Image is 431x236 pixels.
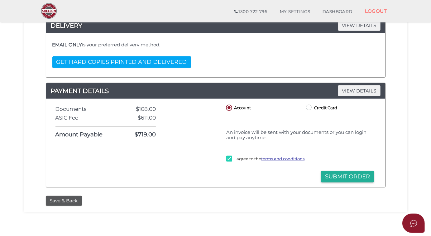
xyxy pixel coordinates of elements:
[46,86,385,96] h4: PAYMENT DETAILS
[338,20,381,31] span: VIEW DETAILS
[52,42,82,48] b: EMAIL ONLY
[261,156,304,161] a: terms and conditions
[46,86,385,96] a: PAYMENT DETAILSVIEW DETAILS
[359,5,393,17] a: LOGOUT
[46,21,385,31] a: DELIVERYVIEW DETAILS
[316,6,359,18] a: DASHBOARD
[46,196,82,206] button: Save & Back
[338,85,381,96] span: VIEW DETAILS
[274,6,317,18] a: MY SETTINGS
[228,6,273,18] a: 1300 722 796
[226,130,374,140] h4: An invoice will be sent with your documents or you can login and pay anytime.
[52,56,191,68] button: GET HARD COPIES PRINTED AND DELIVERED
[51,115,121,121] div: ASIC Fee
[52,42,379,48] h4: is your preferred delivery method.
[46,21,385,31] h4: DELIVERY
[305,103,337,111] label: Credit Card
[121,106,161,112] div: $108.00
[51,106,121,112] div: Documents
[402,214,425,233] button: Open asap
[121,115,161,121] div: $611.00
[225,103,251,111] label: Account
[321,171,374,182] button: Submit Order
[51,132,121,138] div: Amount Payable
[121,132,161,138] div: $719.00
[226,156,305,163] label: I agree to the .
